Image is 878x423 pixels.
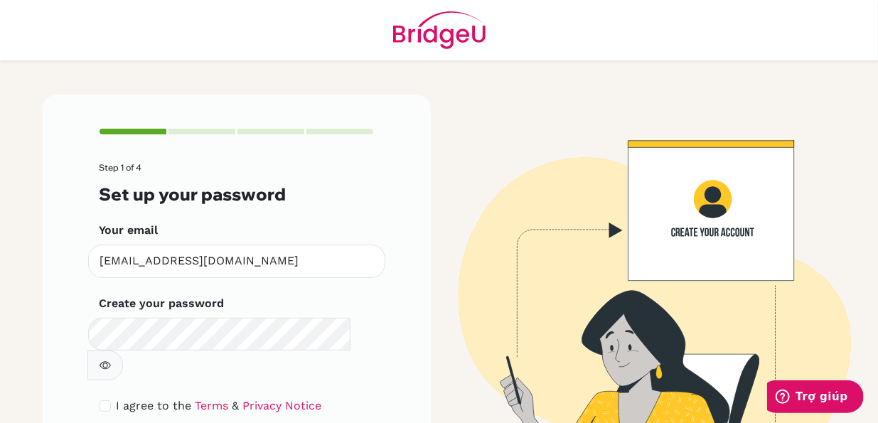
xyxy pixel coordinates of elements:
[100,295,225,312] label: Create your password
[100,222,159,239] label: Your email
[117,399,192,412] span: I agree to the
[767,380,864,416] iframe: Mở widget để bạn tìm kiếm thêm thông tin
[100,184,374,205] h3: Set up your password
[196,399,229,412] a: Terms
[100,162,142,173] span: Step 1 of 4
[232,399,240,412] span: &
[88,245,385,278] input: Insert your email*
[243,399,322,412] a: Privacy Notice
